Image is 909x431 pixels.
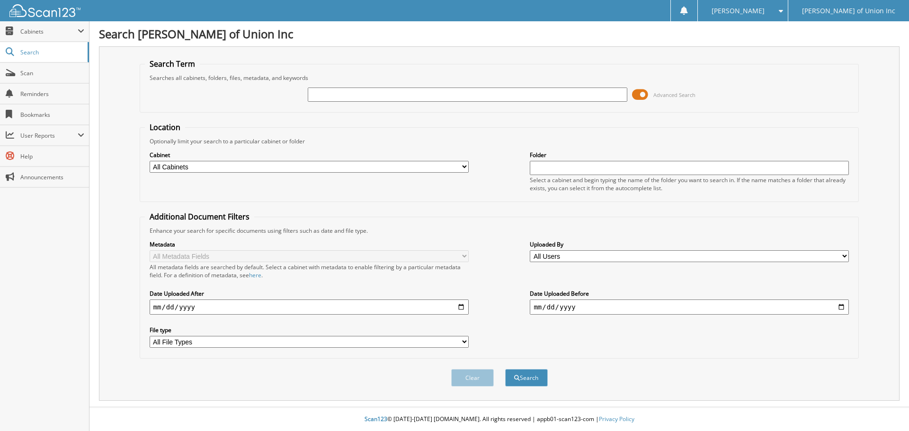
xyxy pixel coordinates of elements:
input: start [150,299,469,315]
div: All metadata fields are searched by default. Select a cabinet with metadata to enable filtering b... [150,263,469,279]
a: here [249,271,261,279]
span: Help [20,152,84,160]
span: User Reports [20,132,78,140]
legend: Additional Document Filters [145,211,254,222]
span: Scan [20,69,84,77]
span: [PERSON_NAME] of Union Inc [802,8,895,14]
div: Optionally limit your search to a particular cabinet or folder [145,137,854,145]
span: Cabinets [20,27,78,35]
div: © [DATE]-[DATE] [DOMAIN_NAME]. All rights reserved | appb01-scan123-com | [89,408,909,431]
span: Scan123 [365,415,387,423]
a: Privacy Policy [599,415,634,423]
label: File type [150,326,469,334]
label: Cabinet [150,151,469,159]
button: Clear [451,369,494,387]
span: Search [20,48,83,56]
label: Uploaded By [530,240,849,248]
div: Searches all cabinets, folders, files, metadata, and keywords [145,74,854,82]
span: Announcements [20,173,84,181]
input: end [530,299,849,315]
img: scan123-logo-white.svg [9,4,80,17]
legend: Search Term [145,59,200,69]
button: Search [505,369,548,387]
div: Enhance your search for specific documents using filters such as date and file type. [145,227,854,235]
label: Date Uploaded After [150,290,469,298]
label: Folder [530,151,849,159]
span: Advanced Search [653,91,695,98]
span: Bookmarks [20,111,84,119]
label: Date Uploaded Before [530,290,849,298]
h1: Search [PERSON_NAME] of Union Inc [99,26,900,42]
div: Select a cabinet and begin typing the name of the folder you want to search in. If the name match... [530,176,849,192]
label: Metadata [150,240,469,248]
span: [PERSON_NAME] [712,8,765,14]
legend: Location [145,122,185,132]
span: Reminders [20,90,84,98]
